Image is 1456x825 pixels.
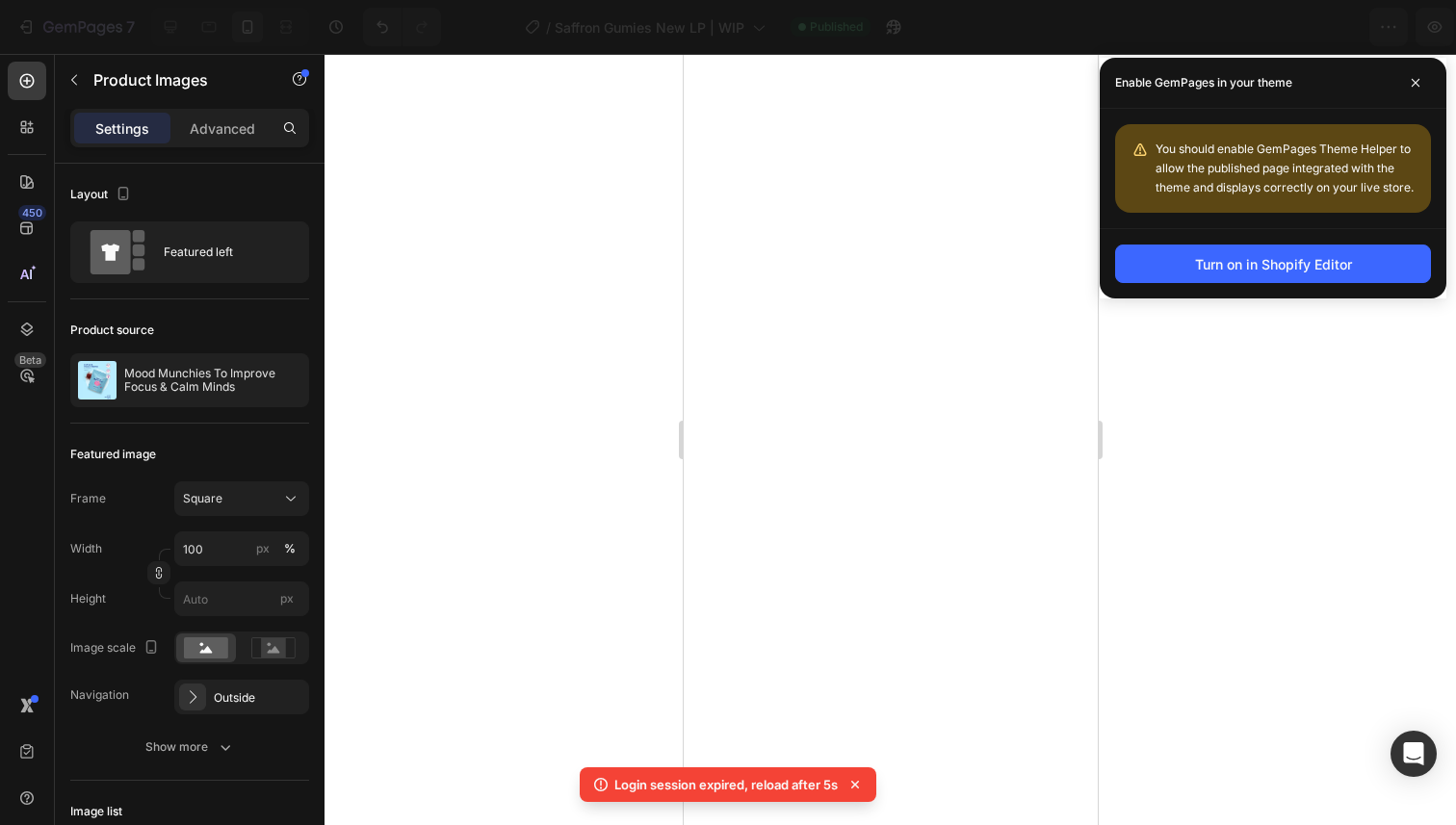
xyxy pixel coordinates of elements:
[1115,73,1292,92] p: Enable GemPages in your theme
[126,15,135,39] p: 7
[214,689,304,707] div: Outside
[174,481,309,516] button: Square
[1344,17,1392,38] div: Publish
[70,590,106,607] label: Height
[1195,254,1352,274] div: Turn on in Shopify Editor
[145,737,235,757] div: Show more
[684,54,1098,825] iframe: Design area
[810,18,863,36] span: Published
[70,730,309,764] button: Show more
[70,540,102,557] label: Width
[614,775,838,794] p: Login session expired, reload after 5s
[183,490,222,507] span: Square
[70,322,154,339] div: Product source
[284,540,296,557] div: %
[1257,8,1320,46] button: Save
[555,17,744,38] span: Saffron Gumies New LP | WIP
[1273,19,1305,36] span: Save
[70,446,156,463] div: Featured image
[278,537,301,560] button: px
[251,537,274,560] button: %
[1328,8,1409,46] button: Publish
[70,686,129,704] div: Navigation
[363,8,441,46] div: Undo/Redo
[190,118,255,139] p: Advanced
[1080,17,1206,38] span: 1 product assigned
[164,230,281,274] div: Featured left
[124,367,301,394] p: Mood Munchies To Improve Focus & Calm Minds
[95,118,149,139] p: Settings
[1156,142,1414,194] span: You should enable GemPages Theme Helper to allow the published page integrated with the theme and...
[546,17,551,38] span: /
[78,361,117,400] img: product feature img
[256,540,270,557] div: px
[70,635,163,661] div: Image scale
[70,490,106,507] label: Frame
[18,205,46,220] div: 450
[70,182,135,208] div: Layout
[1115,245,1431,283] button: Turn on in Shopify Editor
[93,68,257,91] p: Product Images
[70,803,122,820] div: Image list
[174,531,309,566] input: px%
[1391,731,1437,777] div: Open Intercom Messenger
[14,352,46,368] div: Beta
[8,8,143,46] button: 7
[1064,8,1249,46] button: 1 product assigned
[174,581,309,616] input: px
[280,591,294,606] span: px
